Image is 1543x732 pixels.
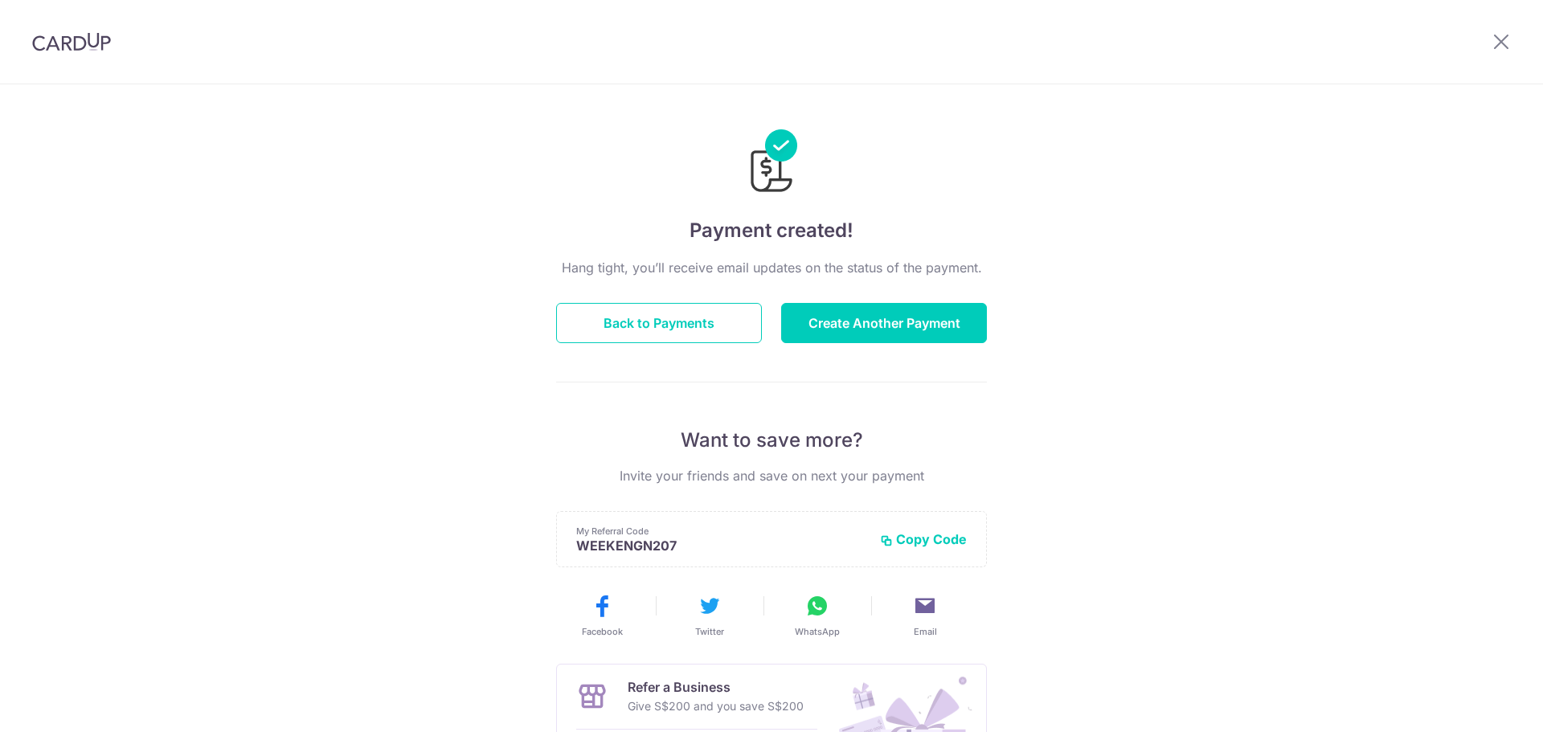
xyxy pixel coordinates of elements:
[781,303,987,343] button: Create Another Payment
[880,531,967,547] button: Copy Code
[770,593,865,638] button: WhatsApp
[556,216,987,245] h4: Payment created!
[576,525,867,538] p: My Referral Code
[795,625,840,638] span: WhatsApp
[32,32,111,51] img: CardUp
[746,129,797,197] img: Payments
[556,466,987,485] p: Invite your friends and save on next your payment
[556,258,987,277] p: Hang tight, you’ll receive email updates on the status of the payment.
[576,538,867,554] p: WEEKENGN207
[582,625,623,638] span: Facebook
[555,593,649,638] button: Facebook
[662,593,757,638] button: Twitter
[556,427,987,453] p: Want to save more?
[695,625,724,638] span: Twitter
[914,625,937,638] span: Email
[556,303,762,343] button: Back to Payments
[1440,684,1527,724] iframe: Opens a widget where you can find more information
[628,677,804,697] p: Refer a Business
[878,593,972,638] button: Email
[628,697,804,716] p: Give S$200 and you save S$200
